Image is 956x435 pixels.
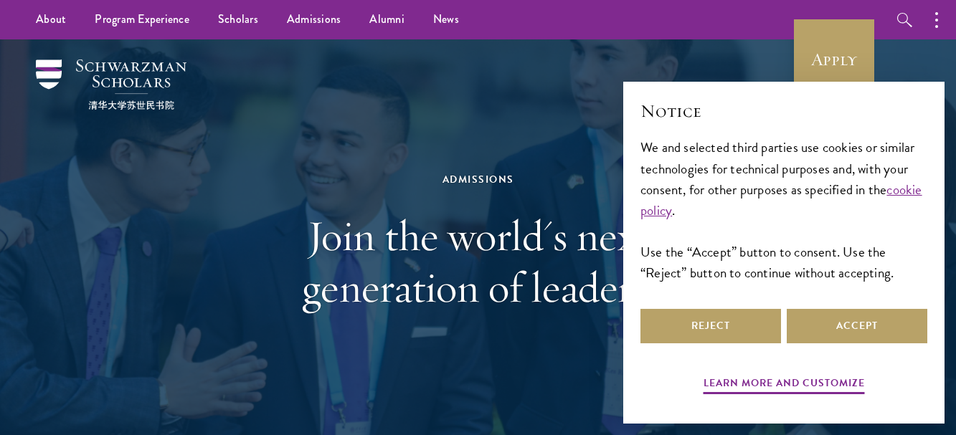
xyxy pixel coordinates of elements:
[36,59,186,110] img: Schwarzman Scholars
[794,19,874,100] a: Apply
[640,309,781,343] button: Reject
[704,374,865,396] button: Learn more and customize
[640,179,922,221] a: cookie policy
[787,309,927,343] button: Accept
[231,171,726,188] div: Admissions
[231,210,726,313] h1: Join the world's next generation of leaders.
[640,137,927,282] div: We and selected third parties use cookies or similar technologies for technical purposes and, wit...
[640,99,927,123] h2: Notice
